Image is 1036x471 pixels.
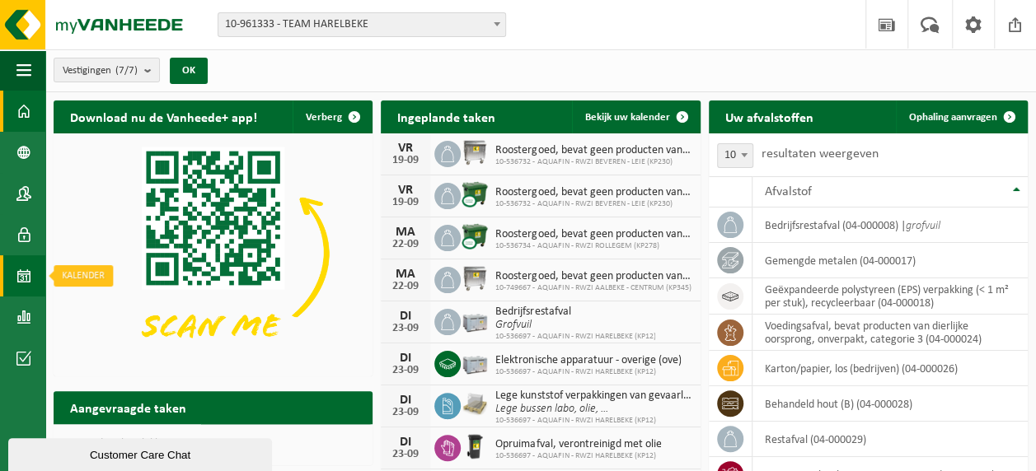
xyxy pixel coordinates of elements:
[461,138,489,166] img: WB-1100-GAL-GY-01
[752,243,1028,278] td: gemengde metalen (04-000017)
[461,264,489,292] img: WB-1100-GAL-GY-01
[752,315,1028,351] td: voedingsafval, bevat producten van dierlijke oorsprong, onverpakt, categorie 3 (04-000024)
[752,422,1028,457] td: restafval (04-000029)
[63,58,138,83] span: Vestigingen
[461,432,489,460] img: WB-0240-HPE-BK-01
[495,319,532,331] i: Grofvuil
[896,100,1026,133] a: Ophaling aanvragen
[495,451,661,461] span: 10-536697 - AQUAFIN - RWZI HARELBEKE (KP12)
[381,100,512,133] h2: Ingeplande taken
[495,157,691,167] span: 10-536732 - AQUAFIN - RWZI BEVEREN - LEIE (KP230)
[495,332,655,342] span: 10-536697 - AQUAFIN - RWZI HARELBEKE (KP12)
[218,12,506,37] span: 10-961333 - TEAM HARELBEKE
[389,323,422,334] div: 23-09
[54,133,373,373] img: Download de VHEPlus App
[752,278,1028,315] td: geëxpandeerde polystyreen (EPS) verpakking (< 1 m² per stuk), recycleerbaar (04-000018)
[389,394,422,407] div: DI
[389,281,422,292] div: 22-09
[709,100,830,133] h2: Uw afvalstoffen
[389,197,422,208] div: 19-09
[389,142,422,155] div: VR
[495,241,691,251] span: 10-536734 - AQUAFIN - RWZI ROLLEGEM (KP278)
[495,416,691,426] span: 10-536697 - AQUAFIN - RWZI HARELBEKE (KP12)
[389,352,422,365] div: DI
[389,407,422,418] div: 23-09
[293,100,371,133] button: Verberg
[8,435,275,471] iframe: chat widget
[389,365,422,376] div: 23-09
[752,351,1028,386] td: karton/papier, los (bedrijven) (04-000026)
[461,306,489,334] img: PB-LB-0680-HPE-GY-11
[495,403,607,415] i: Lege bussen labo, olie, ...
[572,100,699,133] a: Bekijk uw kalender
[389,449,422,460] div: 23-09
[306,112,342,123] span: Verberg
[170,58,208,84] button: OK
[495,199,691,209] span: 10-536732 - AQUAFIN - RWZI BEVEREN - LEIE (KP230)
[389,184,422,197] div: VR
[389,155,422,166] div: 19-09
[762,147,879,161] label: resultaten weergeven
[389,436,422,449] div: DI
[717,143,753,168] span: 10
[495,283,691,293] span: 10-749667 - AQUAFIN - RWZI AALBEKE - CENTRUM (KP345)
[461,390,489,418] img: LP-PA-00000-WDN-11
[218,13,505,36] span: 10-961333 - TEAM HARELBEKE
[54,100,274,133] h2: Download nu de Vanheede+ app!
[54,391,203,423] h2: Aangevraagde taken
[461,222,489,250] img: WB-1100-CU
[752,208,1028,243] td: bedrijfsrestafval (04-000008) |
[495,438,661,451] span: Opruimafval, verontreinigd met olie
[495,389,691,403] span: Lege kunststof verpakkingen van gevaarlijke stoffen
[461,180,489,208] img: WB-1100-CU
[115,65,138,76] count: (7/7)
[718,144,752,167] span: 10
[389,239,422,250] div: 22-09
[54,58,160,82] button: Vestigingen(7/7)
[495,186,691,199] span: Roostergoed, bevat geen producten van dierlijke oorsprong
[495,305,655,319] span: Bedrijfsrestafval
[495,228,691,241] span: Roostergoed, bevat geen producten van dierlijke oorsprong
[495,270,691,283] span: Roostergoed, bevat geen producten van dierlijke oorsprong
[495,144,691,157] span: Roostergoed, bevat geen producten van dierlijke oorsprong
[389,310,422,323] div: DI
[389,268,422,281] div: MA
[495,367,681,377] span: 10-536697 - AQUAFIN - RWZI HARELBEKE (KP12)
[752,386,1028,422] td: behandeld hout (B) (04-000028)
[585,112,670,123] span: Bekijk uw kalender
[389,226,422,239] div: MA
[906,220,940,232] i: grofvuil
[495,354,681,367] span: Elektronische apparatuur - overige (ove)
[909,112,997,123] span: Ophaling aanvragen
[765,185,812,198] span: Afvalstof
[461,348,489,376] img: PB-LB-0680-HPE-GY-11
